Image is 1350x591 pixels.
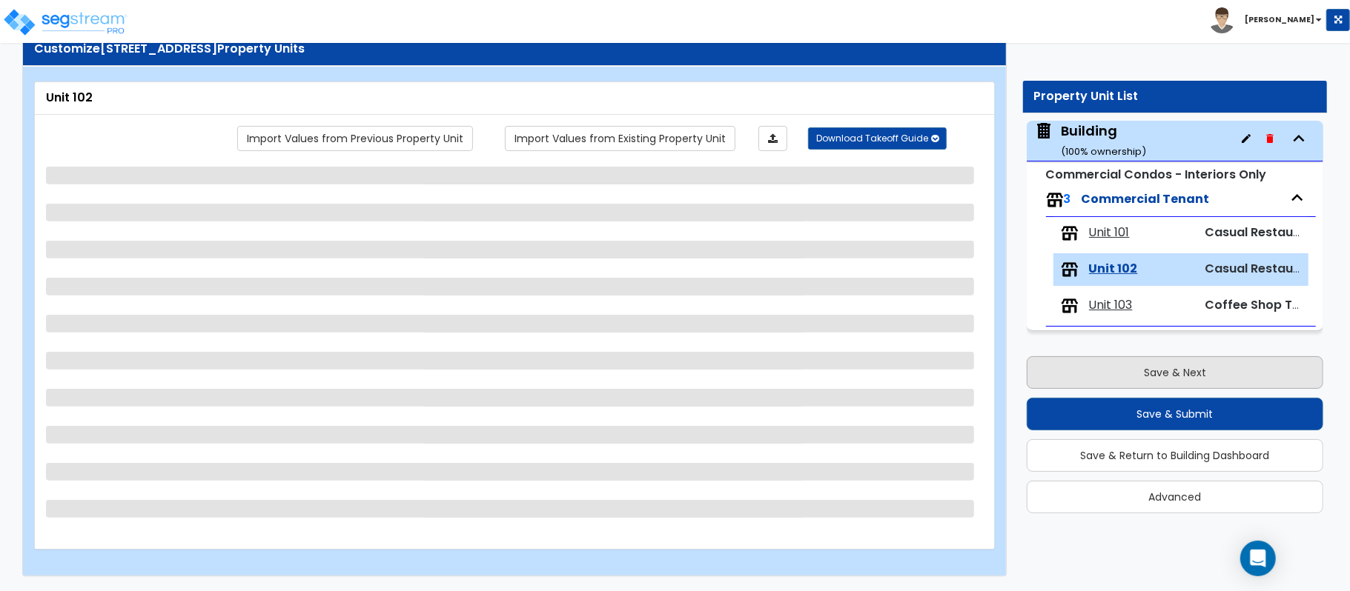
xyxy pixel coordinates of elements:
img: tenants.png [1046,191,1064,209]
span: Download Takeoff Guide [816,132,928,144]
div: Customize Property Units [34,41,995,58]
img: tenants.png [1061,224,1079,242]
div: Unit 102 [46,90,983,107]
img: tenants.png [1061,297,1079,315]
span: Unit 102 [1089,261,1138,278]
img: avatar.png [1209,7,1235,33]
span: 3 [1064,190,1071,207]
div: Open Intercom Messenger [1240,541,1276,576]
div: Property Unit List [1034,88,1316,105]
img: tenants.png [1061,261,1079,278]
button: Save & Next [1027,356,1323,389]
span: Unit 101 [1089,224,1130,241]
button: Advanced [1027,481,1323,513]
a: Import the dynamic attribute values from existing properties. [505,126,735,151]
small: ( 100 % ownership) [1061,144,1146,158]
button: Save & Return to Building Dashboard [1027,439,1323,472]
span: Commercial Tenant [1082,190,1210,207]
img: logo_pro_r.png [2,7,128,37]
button: Download Takeoff Guide [808,127,947,150]
img: building.svg [1034,121,1053,141]
div: Building [1061,121,1146,159]
a: Import the dynamic attribute values from previous properties. [237,126,473,151]
a: Import the dynamic attributes value through Excel sheet [758,126,787,151]
span: Unit 103 [1089,297,1133,314]
span: Building [1034,121,1146,159]
small: Commercial Condos - Interiors Only [1046,166,1267,183]
button: Save & Submit [1027,398,1323,430]
b: [PERSON_NAME] [1245,14,1314,25]
span: [STREET_ADDRESS] [100,40,217,57]
span: Coffee Shop Tenant [1205,296,1328,313]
